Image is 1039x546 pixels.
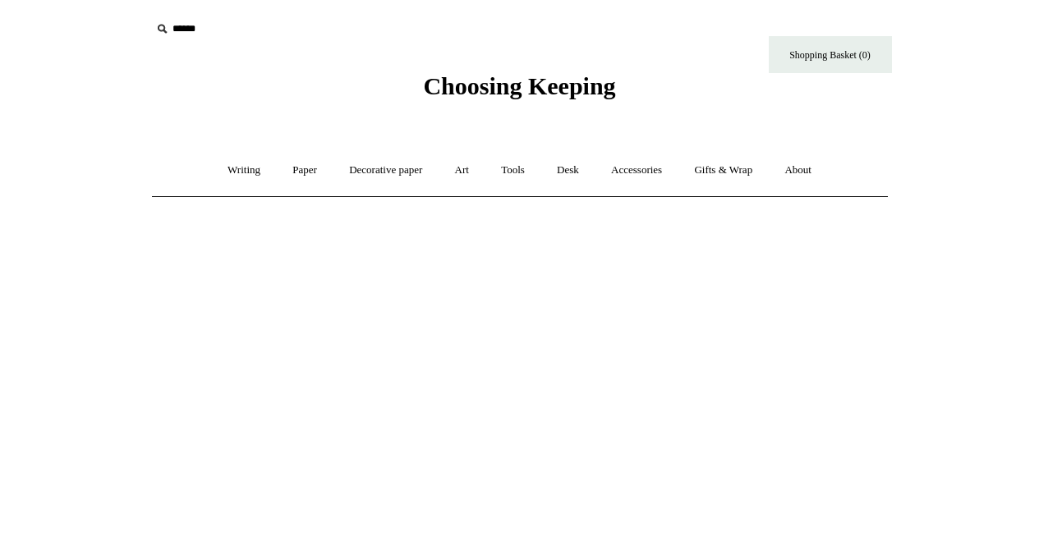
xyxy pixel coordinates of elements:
[542,149,594,192] a: Desk
[423,72,615,99] span: Choosing Keeping
[423,85,615,97] a: Choosing Keeping
[596,149,677,192] a: Accessories
[770,149,826,192] a: About
[769,36,892,73] a: Shopping Basket (0)
[440,149,484,192] a: Art
[334,149,437,192] a: Decorative paper
[213,149,275,192] a: Writing
[278,149,332,192] a: Paper
[486,149,540,192] a: Tools
[679,149,767,192] a: Gifts & Wrap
